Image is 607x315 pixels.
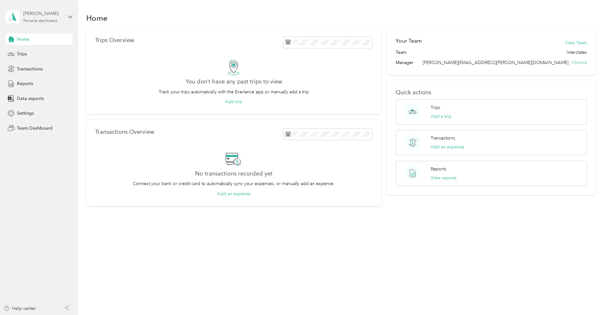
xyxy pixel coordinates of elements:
p: Quick actions [396,89,587,96]
p: Transactions [431,135,455,141]
span: Team [396,49,406,56]
h1: Home [86,15,108,21]
span: Manager [396,59,413,66]
button: Add trip [225,98,242,105]
span: + 3 more [571,60,587,65]
h2: No transactions recorded yet [195,170,272,177]
span: [PERSON_NAME][EMAIL_ADDRESS][PERSON_NAME][DOMAIN_NAME] [423,60,568,65]
h2: You don’t have any past trips to view [186,78,282,85]
button: View Team [565,39,587,46]
span: Trips [17,51,27,57]
button: View reports [431,175,456,181]
p: Connect your bank or credit card to automatically sync your expenses, or manually add an expense. [133,180,335,187]
button: Add a trip [431,113,451,120]
div: Personal dashboard [23,19,57,23]
div: [PERSON_NAME] [23,10,63,17]
button: Add an expense [217,190,251,197]
h2: Your Team [396,37,422,45]
button: Help center [4,305,36,312]
p: Trips Overview [95,37,134,44]
p: Reports [431,166,446,172]
span: Settings [17,110,34,117]
span: Interstates [567,49,587,56]
span: Home [17,36,29,43]
button: Add an expense [431,144,464,150]
p: Transactions Overview [95,129,154,135]
span: Transactions [17,66,43,72]
p: Track your trips automatically with the Everlance app or manually add a trip [159,89,309,95]
span: Team Dashboard [17,125,53,132]
p: Trips [431,104,440,111]
iframe: Everlance-gr Chat Button Frame [571,279,607,315]
span: Reports [17,80,33,87]
span: Data exports [17,95,44,102]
